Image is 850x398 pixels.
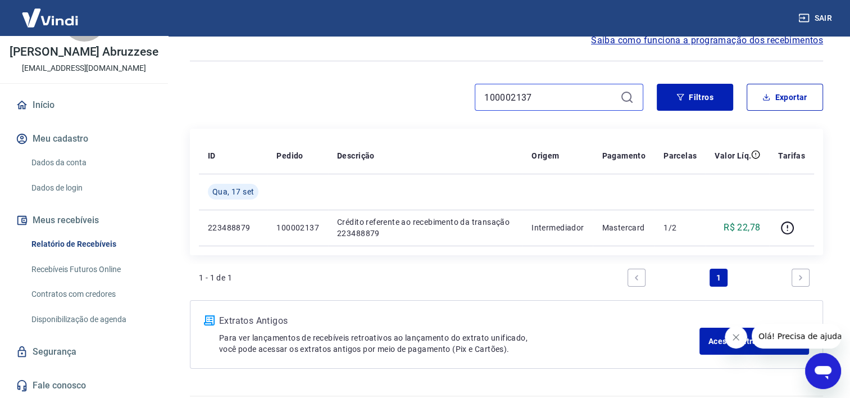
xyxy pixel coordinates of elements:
iframe: Fechar mensagem [725,326,747,349]
img: ícone [204,315,215,325]
button: Filtros [657,84,733,111]
a: Segurança [13,340,154,364]
button: Sair [796,8,837,29]
button: Exportar [747,84,823,111]
p: 100002137 [276,222,319,233]
a: Previous page [628,269,646,287]
p: 1 - 1 de 1 [199,272,232,283]
p: Origem [531,150,559,161]
span: Qua, 17 set [212,186,254,197]
p: Crédito referente ao recebimento da transação 223488879 [337,216,513,239]
a: Relatório de Recebíveis [27,233,154,256]
p: ID [208,150,216,161]
a: Recebíveis Futuros Online [27,258,154,281]
p: Mastercard [602,222,646,233]
iframe: Mensagem da empresa [752,324,841,349]
a: Page 1 is your current page [710,269,728,287]
a: Dados de login [27,177,154,200]
p: Tarifas [778,150,805,161]
a: Disponibilização de agenda [27,308,154,331]
p: Intermediador [531,222,584,233]
button: Meus recebíveis [13,208,154,233]
p: Parcelas [663,150,697,161]
a: Início [13,93,154,117]
p: R$ 22,78 [724,221,760,234]
p: Extratos Antigos [219,314,699,328]
img: Vindi [13,1,87,35]
ul: Pagination [623,264,814,291]
a: Saiba como funciona a programação dos recebimentos [591,34,823,47]
p: [PERSON_NAME] Abruzzese [10,46,158,58]
a: Dados da conta [27,151,154,174]
a: Next page [792,269,810,287]
a: Acesse Extratos Antigos [699,328,809,355]
p: Para ver lançamentos de recebíveis retroativos ao lançamento do extrato unificado, você pode aces... [219,332,699,355]
p: 223488879 [208,222,258,233]
p: 1/2 [663,222,697,233]
p: Pedido [276,150,303,161]
p: Pagamento [602,150,646,161]
p: Valor Líq. [715,150,751,161]
iframe: Botão para abrir a janela de mensagens [805,353,841,389]
input: Busque pelo número do pedido [484,89,616,106]
button: Meu cadastro [13,126,154,151]
a: Contratos com credores [27,283,154,306]
p: [EMAIL_ADDRESS][DOMAIN_NAME] [22,62,146,74]
span: Olá! Precisa de ajuda? [7,8,94,17]
p: Descrição [337,150,375,161]
a: Fale conosco [13,373,154,398]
